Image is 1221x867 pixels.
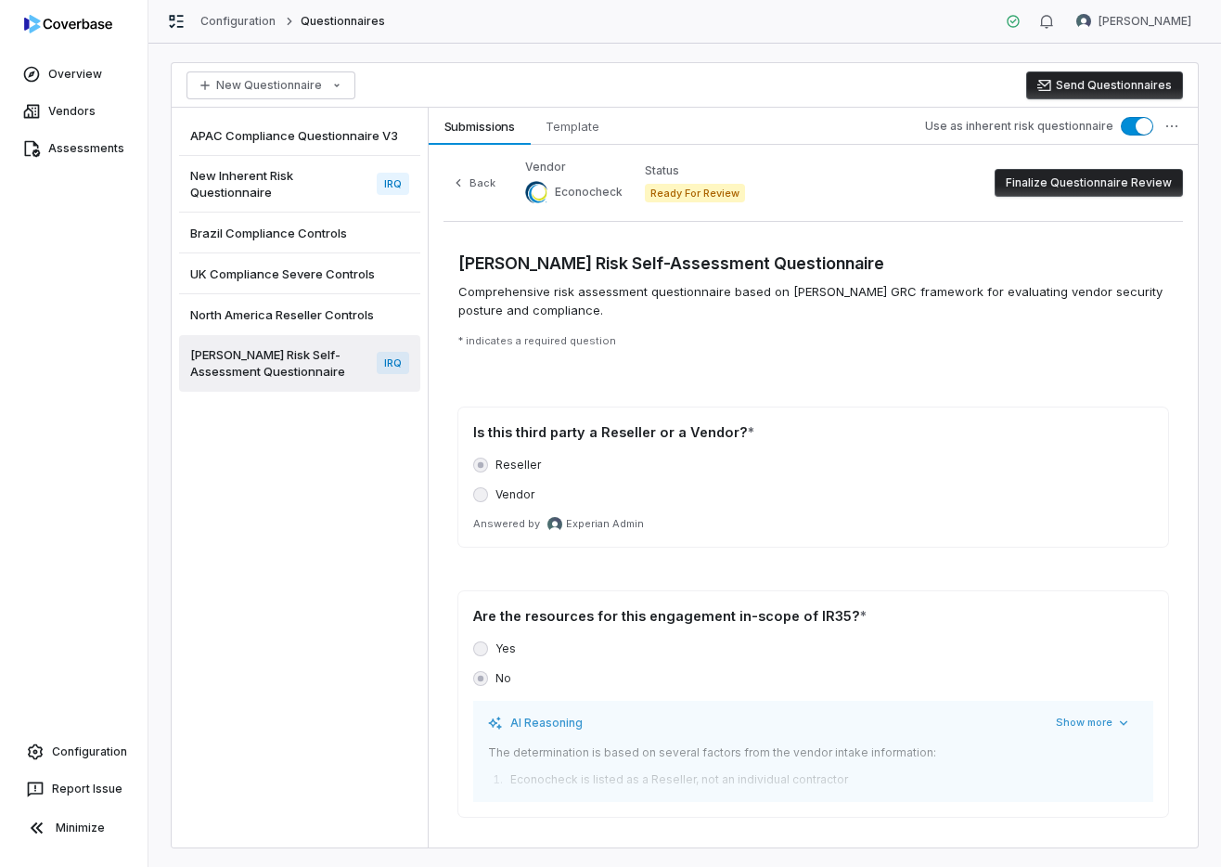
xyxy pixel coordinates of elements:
span: Answered by [473,517,1153,532]
div: Is this third party a Reseller or a Vendor? [473,422,1153,443]
span: [PERSON_NAME] Risk Self-Assessment Questionnaire [190,346,369,380]
span: Comprehensive risk assessment questionnaire based on [PERSON_NAME] GRC framework for evaluating v... [458,283,1168,319]
label: Reseller [495,458,541,472]
a: APAC Compliance Questionnaire V3 [179,115,420,156]
a: Vendors [4,95,144,128]
button: Back [443,172,503,194]
span: North America Reseller Controls [190,306,374,323]
span: Econocheck [555,185,623,200]
a: Assessments [4,132,144,165]
span: IRQ [377,173,409,195]
button: Minimize [7,809,140,847]
div: Are the resources for this engagement in-scope of IR35? [473,606,1153,627]
a: https://econocheck.com/Econocheck [520,173,628,212]
span: Submissions [437,114,523,138]
a: Configuration [200,14,276,29]
span: AI Reasoning [510,716,583,731]
span: Questionnaires [301,14,386,29]
button: Show more [1048,712,1138,734]
button: Report Issue [7,772,140,806]
button: Tara Green avatar[PERSON_NAME] [1065,7,1202,35]
p: * indicates a required question [458,334,1168,348]
label: Status [645,163,745,178]
span: Brazil Compliance Controls [190,225,347,241]
button: Send Questionnaires [1026,71,1183,99]
a: Configuration [7,735,140,769]
span: Experian Admin [566,517,644,531]
a: Overview [4,58,144,91]
a: Brazil Compliance Controls [179,213,420,253]
label: Vendor [495,487,534,502]
label: Vendor [525,160,623,175]
label: Yes [495,641,516,656]
span: IRQ [377,352,409,374]
a: UK Compliance Severe Controls [179,253,420,294]
img: Experian Admin avatar [547,517,562,532]
a: New Inherent Risk QuestionnaireIRQ [179,156,420,213]
img: Tara Green avatar [1076,14,1091,29]
span: [PERSON_NAME] [1099,14,1191,29]
button: Finalize Questionnaire Review [995,169,1183,197]
span: New Inherent Risk Questionnaire [190,167,369,201]
a: [PERSON_NAME] Risk Self-Assessment QuestionnaireIRQ [179,335,420,392]
button: More actions [1155,110,1189,143]
li: Econocheck is listed as a Reseller, not an individual contractor [506,772,936,787]
span: UK Compliance Severe Controls [190,265,375,282]
p: The determination is based on several factors from the vendor intake information: [488,745,936,760]
span: Template [538,114,607,138]
img: logo-D7KZi-bG.svg [24,15,112,33]
span: APAC Compliance Questionnaire V3 [190,127,398,144]
a: North America Reseller Controls [179,294,420,335]
label: Use as inherent risk questionnaire [925,119,1113,134]
h3: [PERSON_NAME] Risk Self-Assessment Questionnaire [458,252,1168,276]
span: Ready For Review [645,184,745,202]
button: New Questionnaire [186,71,355,99]
label: No [495,671,511,686]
